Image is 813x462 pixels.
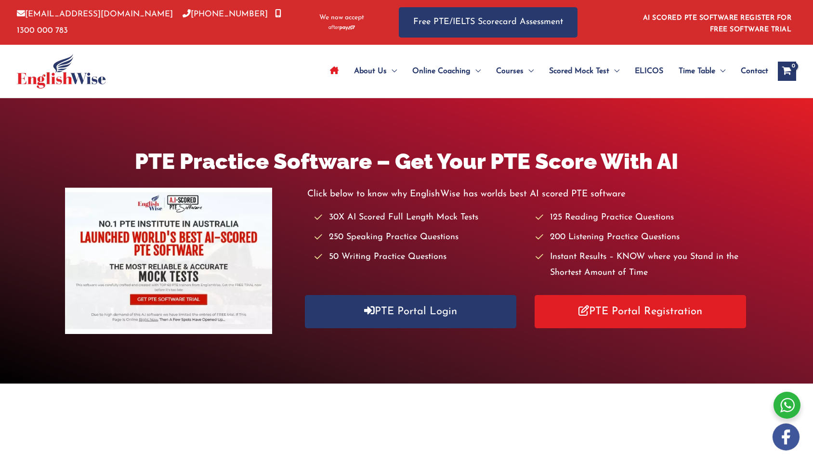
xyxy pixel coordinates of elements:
[715,54,725,88] span: Menu Toggle
[387,54,397,88] span: Menu Toggle
[405,54,488,88] a: Online CoachingMenu Toggle
[536,249,748,282] li: Instant Results – KNOW where you Stand in the Shortest Amount of Time
[488,54,541,88] a: CoursesMenu Toggle
[627,54,671,88] a: ELICOS
[671,54,733,88] a: Time TableMenu Toggle
[17,10,281,34] a: 1300 000 783
[346,54,405,88] a: About UsMenu Toggle
[319,13,364,23] span: We now accept
[354,54,387,88] span: About Us
[637,7,796,38] aside: Header Widget 1
[65,146,748,177] h1: PTE Practice Software – Get Your PTE Score With AI
[17,10,173,18] a: [EMAIL_ADDRESS][DOMAIN_NAME]
[183,10,268,18] a: [PHONE_NUMBER]
[328,25,355,30] img: Afterpay-Logo
[65,188,272,334] img: pte-institute-main
[322,54,768,88] nav: Site Navigation: Main Menu
[741,54,768,88] span: Contact
[17,54,106,89] img: cropped-ew-logo
[549,54,609,88] span: Scored Mock Test
[399,7,577,38] a: Free PTE/IELTS Scorecard Assessment
[778,62,796,81] a: View Shopping Cart, empty
[471,54,481,88] span: Menu Toggle
[733,54,768,88] a: Contact
[315,230,527,245] li: 250 Speaking Practice Questions
[536,210,748,226] li: 125 Reading Practice Questions
[535,295,746,328] a: PTE Portal Registration
[315,249,527,265] li: 50 Writing Practice Questions
[609,54,619,88] span: Menu Toggle
[635,54,663,88] span: ELICOS
[541,54,627,88] a: Scored Mock TestMenu Toggle
[496,54,524,88] span: Courses
[412,54,471,88] span: Online Coaching
[305,295,516,328] a: PTE Portal Login
[773,423,800,450] img: white-facebook.png
[524,54,534,88] span: Menu Toggle
[315,210,527,226] li: 30X AI Scored Full Length Mock Tests
[307,186,748,202] p: Click below to know why EnglishWise has worlds best AI scored PTE software
[679,54,715,88] span: Time Table
[536,230,748,245] li: 200 Listening Practice Questions
[643,14,792,33] a: AI SCORED PTE SOFTWARE REGISTER FOR FREE SOFTWARE TRIAL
